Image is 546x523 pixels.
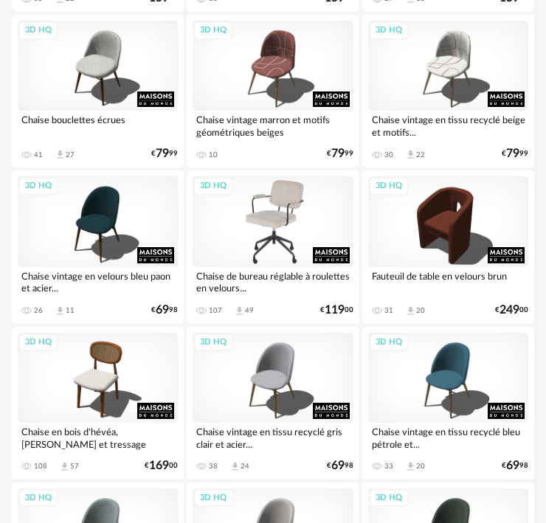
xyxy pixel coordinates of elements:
div: € 00 [495,305,528,315]
div: 3D HQ [369,489,409,508]
span: Download icon [55,149,66,160]
div: 57 [70,462,79,471]
a: 3D HQ Chaise en bois d'hévéa, [PERSON_NAME] et tressage 108 Download icon 57 €16900 [12,327,184,479]
a: 3D HQ Fauteuil de table en velours brun 31 Download icon 20 €24900 [362,170,534,323]
div: Chaise vintage en tissu recyclé bleu pétrole et... [368,423,528,452]
div: Chaise bouclettes écrues [18,111,178,140]
div: 10 [209,150,218,159]
div: Chaise vintage en velours bleu paon et acier... [18,267,178,297]
div: Chaise en bois d'hévéa, [PERSON_NAME] et tressage [18,423,178,452]
div: 38 [209,462,218,471]
span: 119 [325,305,345,315]
div: 3D HQ [369,333,409,352]
span: Download icon [59,461,70,472]
div: 3D HQ [18,177,58,195]
div: 33 [384,462,393,471]
span: 249 [500,305,519,315]
span: 79 [331,149,345,159]
div: € 98 [151,305,178,315]
div: 3D HQ [369,177,409,195]
span: Download icon [229,461,241,472]
a: 3D HQ Chaise vintage en tissu recyclé beige et motifs... 30 Download icon 22 €7999 [362,15,534,167]
span: 169 [149,461,169,471]
div: 24 [241,462,249,471]
span: 69 [506,461,519,471]
span: Download icon [405,149,416,160]
a: 3D HQ Chaise de bureau réglable à roulettes en velours... 107 Download icon 49 €11900 [187,170,359,323]
span: Download icon [234,305,245,316]
div: 3D HQ [193,489,233,508]
div: 22 [416,150,425,159]
div: 11 [66,306,75,315]
div: € 99 [327,149,353,159]
span: 79 [506,149,519,159]
div: 31 [384,306,393,315]
div: Fauteuil de table en velours brun [368,267,528,297]
div: Chaise vintage en tissu recyclé gris clair et acier... [193,423,353,452]
div: € 00 [145,461,178,471]
div: 3D HQ [369,21,409,40]
div: € 99 [502,149,528,159]
span: Download icon [405,461,416,472]
span: Download icon [55,305,66,316]
div: 3D HQ [18,333,58,352]
div: Chaise vintage marron et motifs géométriques beiges [193,111,353,140]
div: 20 [416,306,425,315]
div: 27 [66,150,75,159]
div: 3D HQ [18,489,58,508]
div: 3D HQ [193,21,233,40]
div: 49 [245,306,254,315]
div: Chaise vintage en tissu recyclé beige et motifs... [368,111,528,140]
div: 3D HQ [18,21,58,40]
div: € 99 [151,149,178,159]
div: 107 [209,306,222,315]
div: € 00 [320,305,353,315]
a: 3D HQ Chaise vintage marron et motifs géométriques beiges 10 €7999 [187,15,359,167]
span: 79 [156,149,169,159]
a: 3D HQ Chaise vintage en velours bleu paon et acier... 26 Download icon 11 €6998 [12,170,184,323]
div: 41 [34,150,43,159]
div: 108 [34,462,47,471]
div: 20 [416,462,425,471]
div: 3D HQ [193,177,233,195]
a: 3D HQ Chaise vintage en tissu recyclé bleu pétrole et... 33 Download icon 20 €6998 [362,327,534,479]
div: 30 [384,150,393,159]
div: € 98 [502,461,528,471]
div: € 98 [327,461,353,471]
div: 3D HQ [193,333,233,352]
span: 69 [156,305,169,315]
span: Download icon [405,305,416,316]
div: 26 [34,306,43,315]
div: Chaise de bureau réglable à roulettes en velours... [193,267,353,297]
span: 69 [331,461,345,471]
a: 3D HQ Chaise bouclettes écrues 41 Download icon 27 €7999 [12,15,184,167]
a: 3D HQ Chaise vintage en tissu recyclé gris clair et acier... 38 Download icon 24 €6998 [187,327,359,479]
